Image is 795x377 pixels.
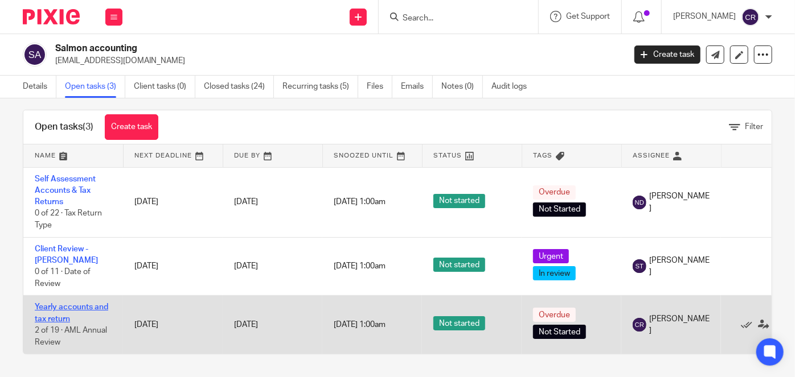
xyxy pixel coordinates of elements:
p: [PERSON_NAME] [673,11,736,22]
a: Details [23,76,56,98]
span: Tags [534,152,553,159]
td: [DATE] [123,237,223,296]
span: (3) [83,122,93,131]
a: Client Review - [PERSON_NAME] [35,245,98,264]
img: svg%3E [633,259,646,273]
span: Not Started [533,325,586,339]
span: 2 of 19 · AML Annual Review [35,326,107,346]
a: Audit logs [491,76,535,98]
img: Pixie [23,9,80,24]
td: [DATE] [123,167,223,237]
span: Get Support [566,13,610,20]
h2: Salmon accounting [55,43,505,55]
p: [EMAIL_ADDRESS][DOMAIN_NAME] [55,55,617,67]
a: Recurring tasks (5) [282,76,358,98]
a: Self Assessment Accounts & Tax Returns [35,175,96,206]
span: Snoozed Until [334,152,394,159]
a: Create task [105,114,158,140]
a: Client tasks (0) [134,76,195,98]
span: [DATE] [234,198,258,206]
span: Urgent [533,249,569,263]
span: Not started [433,258,485,272]
td: [DATE] [123,296,223,354]
span: Filter [745,123,763,131]
a: Mark as done [741,319,758,330]
input: Search [401,14,504,24]
span: Not Started [533,202,586,217]
img: svg%3E [633,318,646,332]
span: Overdue [533,308,576,322]
h1: Open tasks [35,121,93,133]
span: [DATE] 1:00am [334,262,386,270]
span: 0 of 11 · Date of Review [35,268,91,288]
img: svg%3E [23,43,47,67]
span: [DATE] [234,262,258,270]
span: [DATE] 1:00am [334,198,386,206]
img: svg%3E [741,8,760,26]
span: [DATE] 1:00am [334,321,386,329]
span: 0 of 22 · Tax Return Type [35,210,102,230]
a: Notes (0) [441,76,483,98]
span: [DATE] [234,321,258,329]
a: Create task [634,45,700,64]
span: [PERSON_NAME] [649,255,710,278]
span: Not started [433,194,485,208]
a: Files [367,76,392,98]
span: Not started [433,316,485,330]
span: Overdue [533,185,576,200]
span: [PERSON_NAME] [649,190,710,214]
img: svg%3E [633,196,646,209]
span: In review [533,266,576,280]
a: Yearly accounts and tax return [35,303,108,322]
a: Emails [401,76,433,98]
a: Closed tasks (24) [204,76,274,98]
span: [PERSON_NAME] [649,313,710,337]
span: Status [434,152,462,159]
a: Open tasks (3) [65,76,125,98]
